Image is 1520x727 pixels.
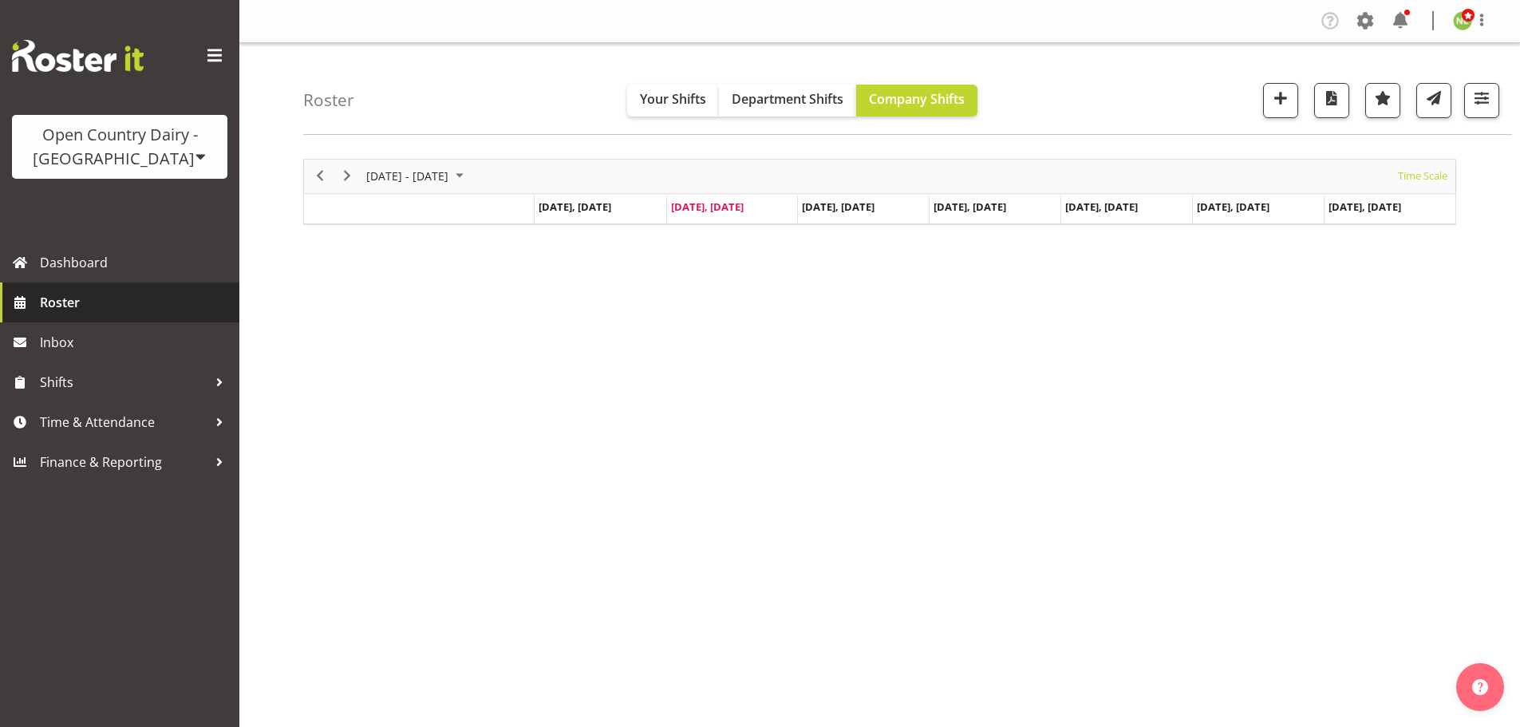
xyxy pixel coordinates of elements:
[40,290,231,314] span: Roster
[1197,200,1269,214] span: [DATE], [DATE]
[1329,200,1401,214] span: [DATE], [DATE]
[856,85,977,117] button: Company Shifts
[40,410,207,434] span: Time & Attendance
[539,200,611,214] span: [DATE], [DATE]
[1416,83,1451,118] button: Send a list of all shifts for the selected filtered period to all rostered employees.
[310,166,331,186] button: Previous
[1314,83,1349,118] button: Download a PDF of the roster according to the set date range.
[303,159,1456,225] div: Timeline Week of September 23, 2025
[732,90,843,108] span: Department Shifts
[1396,166,1449,186] span: Time Scale
[640,90,706,108] span: Your Shifts
[1396,166,1451,186] button: Time Scale
[337,166,358,186] button: Next
[1365,83,1400,118] button: Highlight an important date within the roster.
[1464,83,1499,118] button: Filter Shifts
[40,330,231,354] span: Inbox
[802,200,874,214] span: [DATE], [DATE]
[1065,200,1138,214] span: [DATE], [DATE]
[12,40,144,72] img: Rosterit website logo
[671,200,744,214] span: [DATE], [DATE]
[361,160,473,193] div: September 22 - 28, 2025
[934,200,1006,214] span: [DATE], [DATE]
[1453,11,1472,30] img: nicole-lloyd7454.jpg
[303,91,354,109] h4: Roster
[719,85,856,117] button: Department Shifts
[869,90,965,108] span: Company Shifts
[40,450,207,474] span: Finance & Reporting
[364,166,471,186] button: September 2025
[40,251,231,275] span: Dashboard
[28,123,211,171] div: Open Country Dairy - [GEOGRAPHIC_DATA]
[40,370,207,394] span: Shifts
[365,166,450,186] span: [DATE] - [DATE]
[306,160,334,193] div: previous period
[1263,83,1298,118] button: Add a new shift
[1472,679,1488,695] img: help-xxl-2.png
[334,160,361,193] div: next period
[627,85,719,117] button: Your Shifts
